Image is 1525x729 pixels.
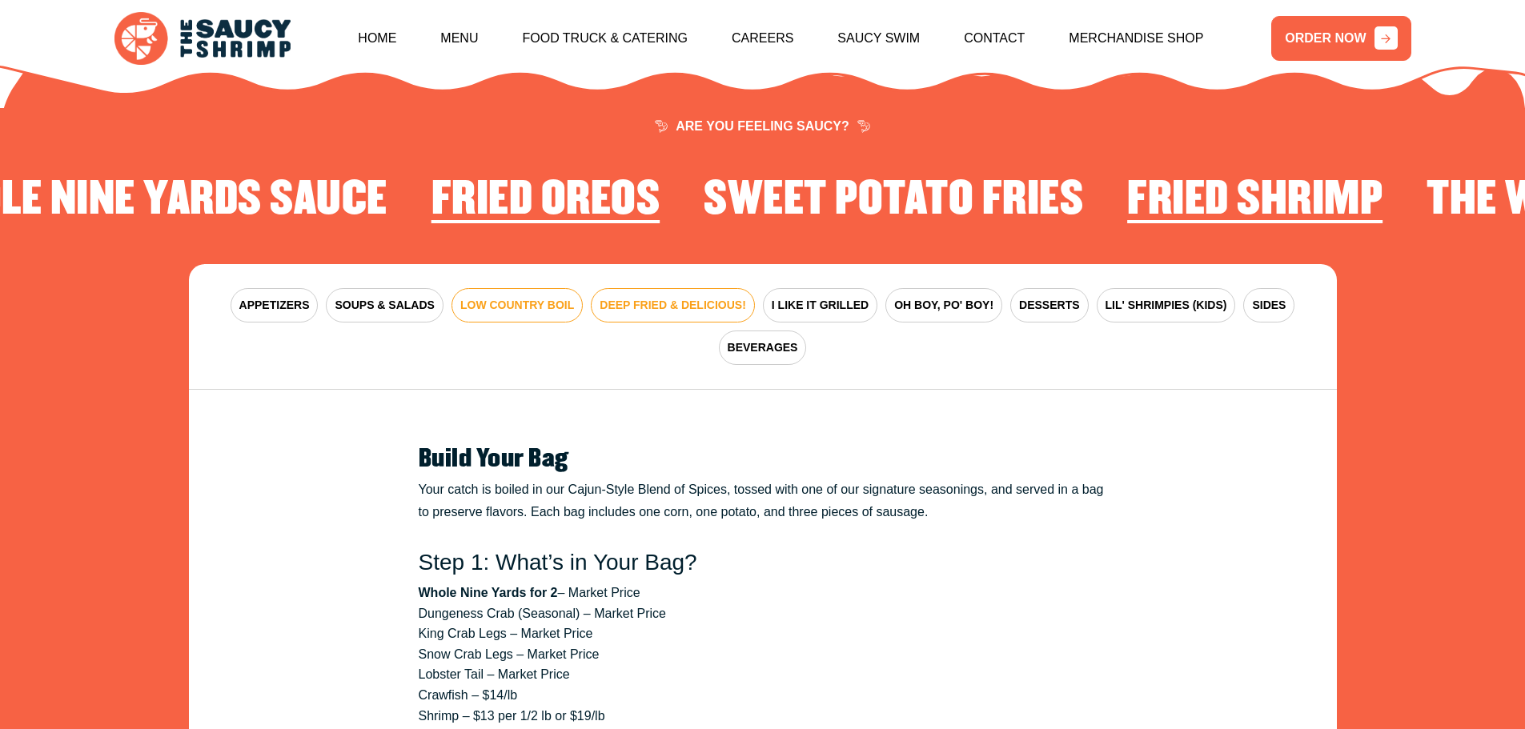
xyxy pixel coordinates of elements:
strong: Whole Nine Yards for 2 [419,586,558,599]
a: Contact [964,4,1025,73]
li: Dungeness Crab (Seasonal) – Market Price [419,603,1107,624]
button: DEEP FRIED & DELICIOUS! [591,288,755,322]
span: I LIKE IT GRILLED [772,297,869,314]
h2: Fried Oreos [431,175,660,225]
span: LIL' SHRIMPIES (KIDS) [1106,297,1227,314]
li: 1 of 4 [1127,175,1383,231]
p: Your catch is boiled in our Cajun-Style Blend of Spices, tossed with one of our signature seasoni... [419,479,1107,523]
span: DEEP FRIED & DELICIOUS! [600,297,746,314]
a: Home [358,4,396,73]
a: ORDER NOW [1271,16,1411,61]
h3: Step 1: What’s in Your Bag? [419,549,1107,576]
span: DESSERTS [1019,297,1079,314]
li: 4 of 4 [704,175,1083,231]
span: SOUPS & SALADS [335,297,434,314]
li: Lobster Tail – Market Price [419,664,1107,685]
li: Crawfish – $14/lb [419,685,1107,706]
h2: Sweet Potato Fries [704,175,1083,225]
button: LOW COUNTRY BOIL [451,288,583,322]
button: OH BOY, PO' BOY! [885,288,1002,322]
a: Menu [440,4,478,73]
button: LIL' SHRIMPIES (KIDS) [1097,288,1236,322]
span: ARE YOU FEELING SAUCY? [655,120,870,133]
span: SIDES [1252,297,1286,314]
img: logo [114,12,291,66]
button: DESSERTS [1010,288,1088,322]
a: Careers [732,4,793,73]
a: Merchandise Shop [1069,4,1203,73]
li: Shrimp – $13 per 1/2 lb or $19/lb [419,706,1107,727]
a: Food Truck & Catering [522,4,688,73]
span: BEVERAGES [728,339,798,356]
a: Saucy Swim [837,4,920,73]
li: – Market Price [419,583,1107,603]
span: LOW COUNTRY BOIL [460,297,574,314]
button: I LIKE IT GRILLED [763,288,877,322]
span: APPETIZERS [239,297,310,314]
li: King Crab Legs – Market Price [419,623,1107,644]
span: OH BOY, PO' BOY! [894,297,993,314]
button: APPETIZERS [231,288,319,322]
button: SOUPS & SALADS [326,288,443,322]
button: SIDES [1243,288,1294,322]
button: BEVERAGES [719,330,807,365]
li: 3 of 4 [431,175,660,231]
h2: Fried Shrimp [1127,175,1383,225]
li: Snow Crab Legs – Market Price [419,644,1107,665]
h2: Build Your Bag [419,446,1107,473]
